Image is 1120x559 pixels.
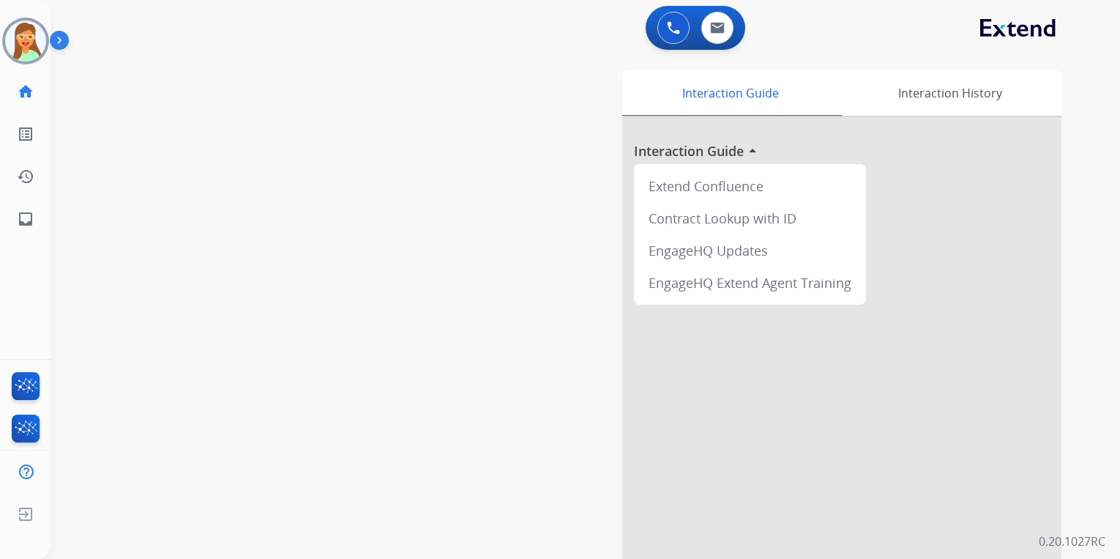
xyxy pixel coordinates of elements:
[5,21,46,62] img: avatar
[17,210,34,228] mat-icon: inbox
[17,83,34,100] mat-icon: home
[640,267,860,299] div: EngageHQ Extend Agent Training
[640,234,860,267] div: EngageHQ Updates
[622,70,838,116] div: Interaction Guide
[640,170,860,202] div: Extend Confluence
[838,70,1061,116] div: Interaction History
[640,202,860,234] div: Contract Lookup with ID
[17,168,34,185] mat-icon: history
[1039,533,1105,550] p: 0.20.1027RC
[17,125,34,143] mat-icon: list_alt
